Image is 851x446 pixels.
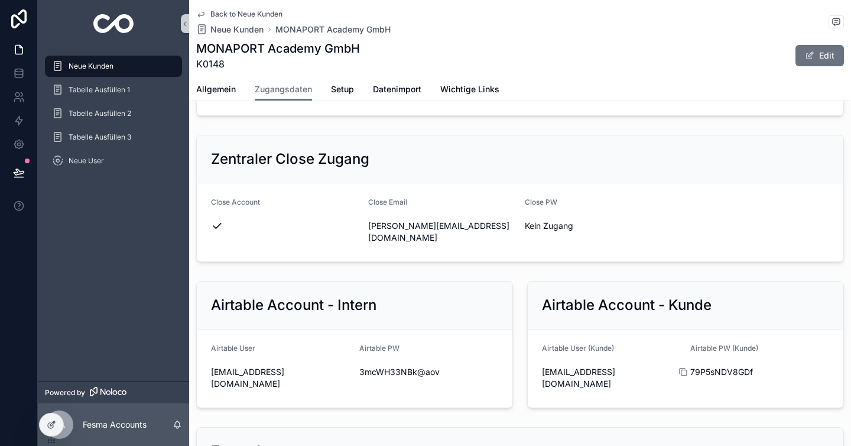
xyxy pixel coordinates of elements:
span: Kein Zugang [525,220,673,232]
a: Back to Neue Kunden [196,9,282,19]
span: Zugangsdaten [255,83,312,95]
button: Edit [795,45,844,66]
span: Tabelle Ausfüllen 1 [69,85,130,95]
span: Airtable User [211,344,255,353]
span: K0148 [196,57,360,71]
span: Close PW [525,198,557,206]
a: Setup [331,79,354,102]
span: Neue User [69,156,104,166]
span: Back to Neue Kunden [210,9,282,19]
span: Neue Kunden [210,24,264,35]
p: Fesma Accounts [83,419,147,431]
a: MONAPORT Academy GmbH [275,24,391,35]
span: Airtable PW (Kunde) [690,344,758,353]
a: Neue Kunden [196,24,264,35]
a: Powered by [38,382,189,403]
span: Datenimport [373,83,421,95]
h2: Zentraler Close Zugang [211,150,369,169]
span: Neue Kunden [69,62,113,71]
span: Setup [331,83,354,95]
span: Close Email [368,198,407,206]
span: Tabelle Ausfüllen 2 [69,109,131,118]
span: Airtable PW [359,344,399,353]
span: 79P5sNDV8GDf [690,366,829,378]
a: Neue Kunden [45,56,182,77]
a: Tabelle Ausfüllen 3 [45,127,182,148]
span: Tabelle Ausfüllen 3 [69,132,131,142]
span: Close Account [211,198,260,206]
span: 3mcWH33NBk@aov [359,366,498,378]
a: Tabelle Ausfüllen 2 [45,103,182,124]
a: Tabelle Ausfüllen 1 [45,79,182,101]
h2: Airtable Account - Intern [211,296,376,315]
a: Wichtige Links [440,79,499,102]
span: Allgemein [196,83,236,95]
a: Allgemein [196,79,236,102]
h1: MONAPORT Academy GmbH [196,40,360,57]
span: Wichtige Links [440,83,499,95]
span: [EMAIL_ADDRESS][DOMAIN_NAME] [211,366,350,390]
span: [EMAIL_ADDRESS][DOMAIN_NAME] [542,366,681,390]
h2: Airtable Account - Kunde [542,296,712,315]
a: Neue User [45,150,182,172]
span: [PERSON_NAME][EMAIL_ADDRESS][DOMAIN_NAME] [368,220,516,244]
span: Airtable User (Kunde) [542,344,614,353]
a: Zugangsdaten [255,79,312,101]
a: Datenimport [373,79,421,102]
div: scrollable content [38,47,189,187]
span: Powered by [45,388,85,397]
img: App logo [93,14,134,33]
